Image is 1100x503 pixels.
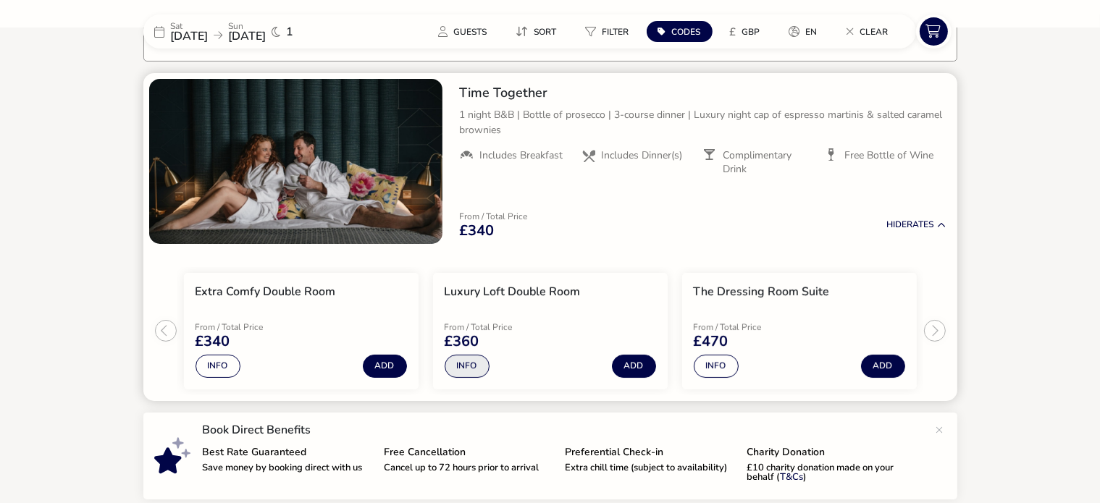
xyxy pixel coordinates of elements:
[203,424,928,436] p: Book Direct Benefits
[835,21,906,42] naf-pibe-menu-bar-item: Clear
[647,21,718,42] naf-pibe-menu-bar-item: Codes
[647,21,713,42] button: Codes
[566,463,736,473] p: Extra chill time (subject to availability)
[229,28,266,44] span: [DATE]
[460,212,528,221] p: From / Total Price
[203,447,373,457] p: Best Rate Guaranteed
[427,21,505,42] naf-pibe-menu-bar-item: Guests
[454,26,487,38] span: Guests
[448,73,957,187] div: Time Together1 night B&B | Bottle of prosecco | 3-course dinner | Luxury night cap of espresso ma...
[445,284,581,300] h3: Luxury Loft Double Room
[694,284,830,300] h3: The Dressing Room Suite
[171,28,209,44] span: [DATE]
[534,26,557,38] span: Sort
[612,355,656,378] button: Add
[672,26,701,38] span: Codes
[426,267,675,395] swiper-slide: 2 / 3
[460,85,946,101] h2: Time Together
[601,149,682,162] span: Includes Dinner(s)
[574,21,641,42] button: Filter
[730,25,736,39] i: £
[460,107,946,138] p: 1 night B&B | Bottle of prosecco | 3-course dinner | Luxury night cap of espresso martinis & salt...
[196,334,230,349] span: £340
[860,26,889,38] span: Clear
[149,79,442,244] swiper-slide: 1 / 1
[747,447,917,457] p: Charity Donation
[742,26,760,38] span: GBP
[143,14,361,48] div: Sat[DATE]Sun[DATE]1
[694,323,797,331] p: From / Total Price
[861,355,905,378] button: Add
[445,355,490,378] button: Info
[384,447,554,457] p: Free Cancellation
[505,21,568,42] button: Sort
[694,334,729,349] span: £470
[844,149,933,162] span: Free Bottle of Wine
[384,463,554,473] p: Cancel up to 72 hours prior to arrival
[780,470,803,483] a: T&Cs
[171,22,209,30] p: Sat
[778,21,829,42] button: en
[835,21,900,42] button: Clear
[445,323,547,331] p: From / Total Price
[718,21,778,42] naf-pibe-menu-bar-item: £GBP
[675,267,924,395] swiper-slide: 3 / 3
[196,284,336,300] h3: Extra Comfy Double Room
[566,447,736,457] p: Preferential Check-in
[480,149,563,162] span: Includes Breakfast
[718,21,772,42] button: £GBP
[460,224,495,238] span: £340
[196,323,298,331] p: From / Total Price
[747,463,917,482] p: £10 charity donation made on your behalf ( )
[778,21,835,42] naf-pibe-menu-bar-item: en
[287,26,294,38] span: 1
[887,219,907,230] span: Hide
[427,21,499,42] button: Guests
[806,26,818,38] span: en
[694,355,739,378] button: Info
[229,22,266,30] p: Sun
[603,26,629,38] span: Filter
[363,355,407,378] button: Add
[177,267,426,395] swiper-slide: 1 / 3
[203,463,373,473] p: Save money by booking direct with us
[196,355,240,378] button: Info
[723,149,813,175] span: Complimentary Drink
[887,220,946,229] button: HideRates
[445,334,479,349] span: £360
[505,21,574,42] naf-pibe-menu-bar-item: Sort
[574,21,647,42] naf-pibe-menu-bar-item: Filter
